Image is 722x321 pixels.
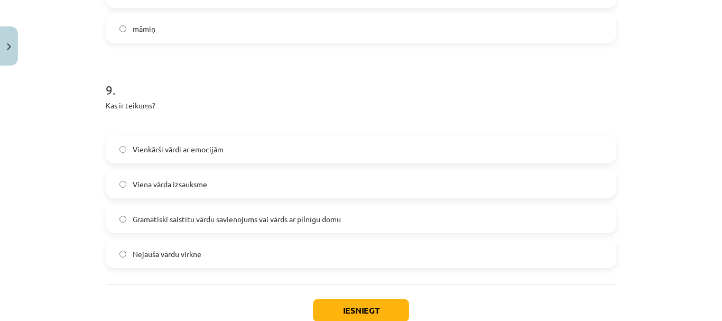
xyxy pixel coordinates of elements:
[119,216,126,223] input: Gramatiski saistītu vārdu savienojums vai vārds ar pilnīgu domu
[119,181,126,188] input: Viena vārda izsauksme
[133,179,207,190] span: Viena vārda izsauksme
[133,23,155,34] span: māmiņ
[133,214,341,225] span: Gramatiski saistītu vārdu savienojums vai vārds ar pilnīgu domu
[133,144,224,155] span: Vienkārši vārdi ar emocijām
[119,146,126,153] input: Vienkārši vārdi ar emocijām
[133,249,201,260] span: Nejauša vārdu virkne
[7,43,11,50] img: icon-close-lesson-0947bae3869378f0d4975bcd49f059093ad1ed9edebbc8119c70593378902aed.svg
[106,100,616,111] p: Kas ir teikums?
[106,64,616,97] h1: 9 .
[119,25,126,32] input: māmiņ
[119,251,126,258] input: Nejauša vārdu virkne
